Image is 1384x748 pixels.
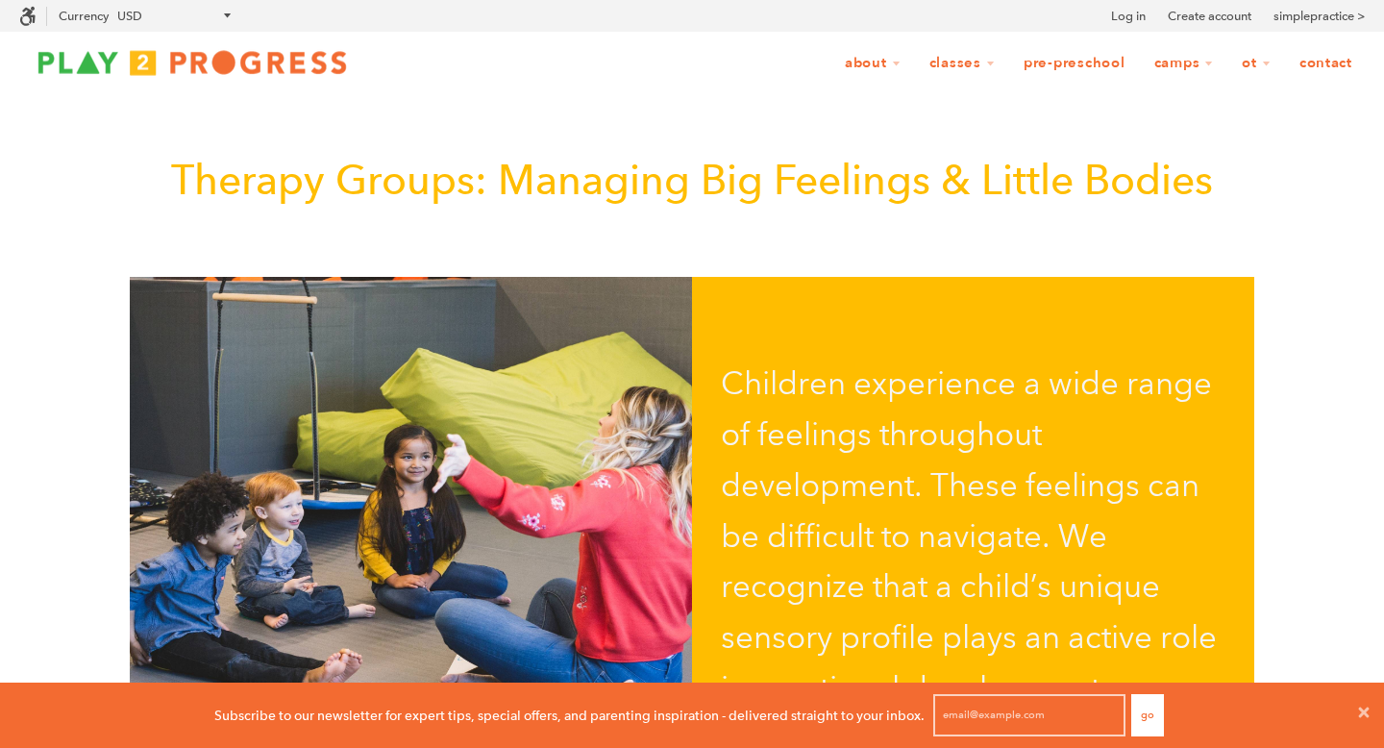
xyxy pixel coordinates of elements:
a: Contact [1287,45,1365,82]
input: email@example.com [933,694,1125,736]
p: Subscribe to our newsletter for expert tips, special offers, and parenting inspiration - delivere... [214,705,925,726]
a: Create account [1168,7,1251,26]
a: Classes [917,45,1007,82]
span: Therapy Groups: Managing Big Feelings & Little Bodies [171,155,1213,205]
a: Camps [1142,45,1226,82]
a: simplepractice > [1273,7,1365,26]
button: Go [1131,694,1164,736]
p: Children experience a wide range of feelings throughout development. These feelings can be diffic... [721,359,1221,714]
a: Pre-Preschool [1011,45,1138,82]
img: Play2Progress logo [19,43,365,82]
a: About [832,45,913,82]
a: Log in [1111,7,1146,26]
a: OT [1229,45,1283,82]
label: Currency [59,9,109,23]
